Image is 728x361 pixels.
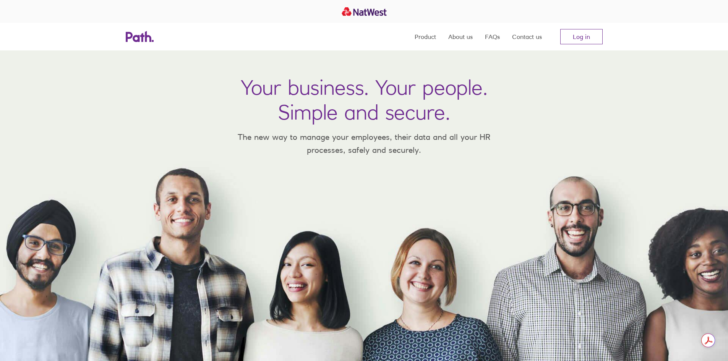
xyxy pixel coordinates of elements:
a: About us [448,23,473,50]
p: The new way to manage your employees, their data and all your HR processes, safely and securely. [227,131,502,156]
h1: Your business. Your people. Simple and secure. [241,75,488,125]
a: Product [415,23,436,50]
a: Contact us [512,23,542,50]
a: Log in [560,29,603,44]
a: FAQs [485,23,500,50]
